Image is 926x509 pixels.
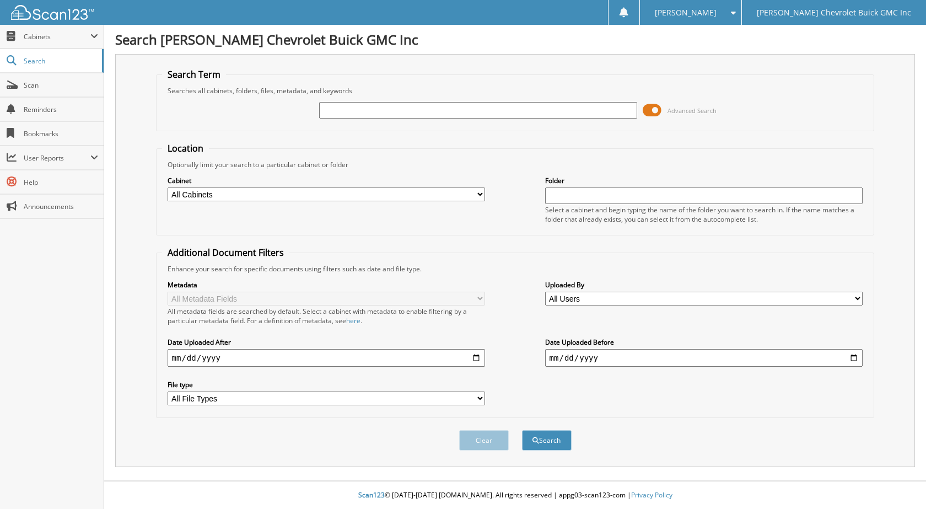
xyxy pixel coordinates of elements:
h1: Search [PERSON_NAME] Chevrolet Buick GMC Inc [115,30,915,49]
img: scan123-logo-white.svg [11,5,94,20]
label: Metadata [168,280,486,290]
input: start [168,349,486,367]
legend: Location [162,142,209,154]
div: All metadata fields are searched by default. Select a cabinet with metadata to enable filtering b... [168,307,486,325]
span: Announcements [24,202,98,211]
button: Search [522,430,572,451]
div: Select a cabinet and begin typing the name of the folder you want to search in. If the name match... [545,205,863,224]
label: Date Uploaded Before [545,337,863,347]
span: Scan123 [358,490,385,500]
input: end [545,349,863,367]
label: Uploaded By [545,280,863,290]
span: Search [24,56,96,66]
legend: Search Term [162,68,226,81]
label: File type [168,380,486,389]
span: Help [24,178,98,187]
label: Date Uploaded After [168,337,486,347]
span: [PERSON_NAME] Chevrolet Buick GMC Inc [757,9,911,16]
div: Enhance your search for specific documents using filters such as date and file type. [162,264,869,274]
span: Advanced Search [667,106,717,115]
a: here [346,316,360,325]
label: Cabinet [168,176,486,185]
span: Cabinets [24,32,90,41]
span: Scan [24,81,98,90]
div: Searches all cabinets, folders, files, metadata, and keywords [162,86,869,95]
span: User Reports [24,153,90,163]
div: Optionally limit your search to a particular cabinet or folder [162,160,869,169]
legend: Additional Document Filters [162,247,289,259]
span: Bookmarks [24,129,98,138]
label: Folder [545,176,863,185]
span: Reminders [24,105,98,114]
button: Clear [459,430,509,451]
div: © [DATE]-[DATE] [DOMAIN_NAME]. All rights reserved | appg03-scan123-com | [104,482,926,509]
a: Privacy Policy [631,490,672,500]
span: [PERSON_NAME] [655,9,717,16]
